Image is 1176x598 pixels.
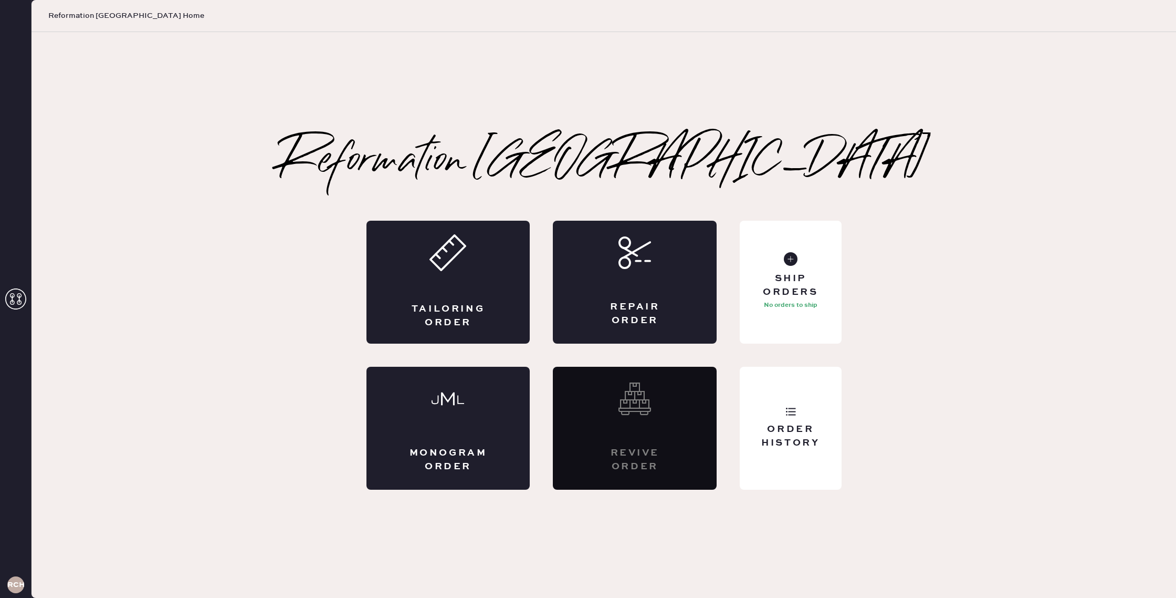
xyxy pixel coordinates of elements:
h3: RCHA [7,581,24,589]
p: No orders to ship [764,299,817,312]
div: Monogram Order [408,447,488,473]
div: Revive order [595,447,675,473]
iframe: Front Chat [1126,551,1171,596]
div: Order History [748,423,833,449]
span: Reformation [GEOGRAPHIC_DATA] Home [48,11,204,21]
div: Ship Orders [748,272,833,298]
div: Interested? Contact us at care@hemster.co [553,367,717,490]
div: Repair Order [595,301,675,327]
h2: Reformation [GEOGRAPHIC_DATA] [279,141,929,183]
div: Tailoring Order [408,303,488,329]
